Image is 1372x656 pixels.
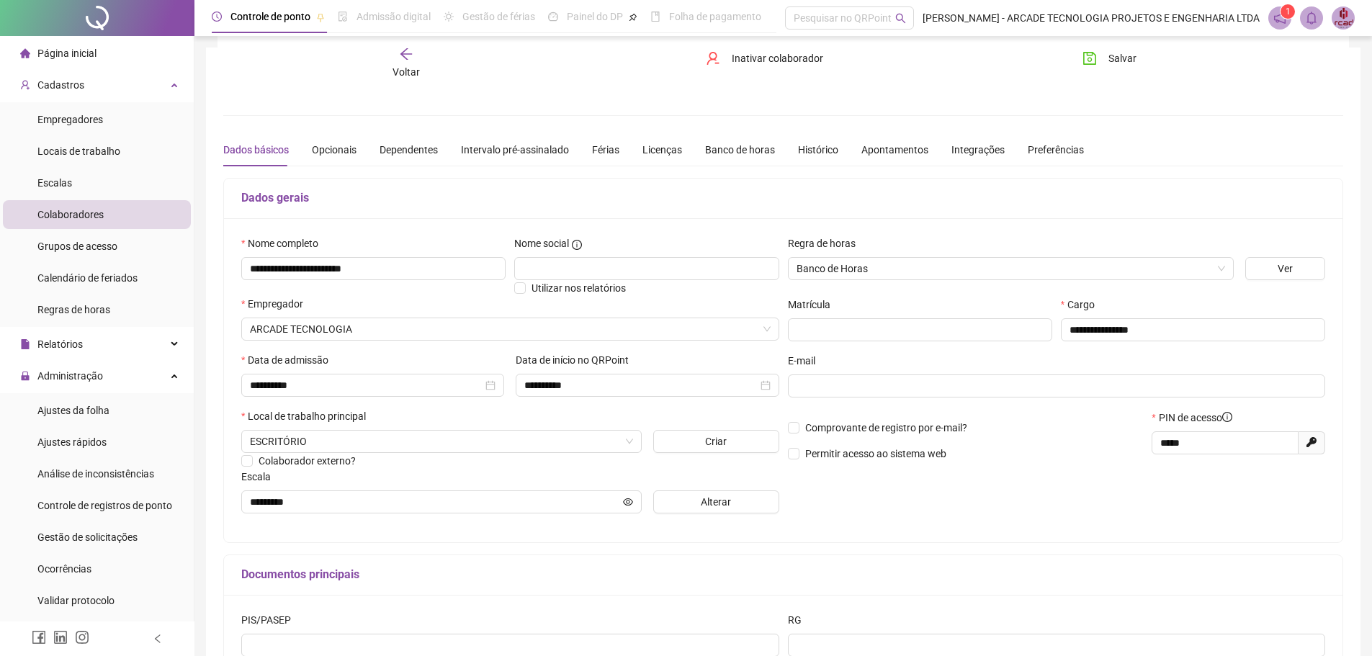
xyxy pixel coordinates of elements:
span: facebook [32,630,46,644]
div: Intervalo pré-assinalado [461,142,569,158]
div: Banco de horas [705,142,775,158]
span: save [1082,51,1097,66]
span: pushpin [629,13,637,22]
span: Gestão de férias [462,11,535,22]
label: Matrícula [788,297,840,313]
span: Comprovante de registro por e-mail? [805,422,967,433]
span: file [20,339,30,349]
span: Validar protocolo [37,595,115,606]
div: Apontamentos [861,142,928,158]
span: Controle de ponto [230,11,310,22]
label: Data de admissão [241,352,338,368]
span: user-delete [706,51,720,66]
span: Análise de inconsistências [37,468,154,480]
span: lock [20,371,30,381]
span: linkedin [53,630,68,644]
span: Nome social [514,235,569,251]
span: Empregadores [37,114,103,125]
span: bell [1305,12,1318,24]
span: clock-circle [212,12,222,22]
span: Folha de pagamento [669,11,761,22]
span: home [20,48,30,58]
span: Permitir acesso ao sistema web [805,448,946,459]
span: Alterar [701,494,731,510]
span: notification [1273,12,1286,24]
span: Painel do DP [567,11,623,22]
span: Calendário de feriados [37,272,138,284]
span: Admissão digital [357,11,431,22]
button: Criar [653,430,779,453]
span: [PERSON_NAME] - ARCADE TECNOLOGIA PROJETOS E ENGENHARIA LTDA [923,10,1260,26]
label: Cargo [1061,297,1104,313]
span: book [650,12,660,22]
span: eye [623,497,633,507]
span: Gestão de solicitações [37,531,138,543]
label: RG [788,612,811,628]
span: Criar [705,433,727,449]
span: Inativar colaborador [732,50,823,66]
span: pushpin [316,13,325,22]
div: Histórico [798,142,838,158]
span: ARCADE TECNOLOGIA PROJETOS E ENGENHARIA LTDA [250,318,771,340]
span: Controle de registros de ponto [37,500,172,511]
div: Licenças [642,142,682,158]
iframe: Intercom live chat [1323,607,1358,642]
span: EDIFÍCIO CAPITAL FINANCIAL CENTER [250,431,633,452]
div: Férias [592,142,619,158]
span: 1 [1286,6,1291,17]
label: Nome completo [241,235,328,251]
label: Escala [241,469,280,485]
div: Dependentes [380,142,438,158]
h5: Dados gerais [241,189,1325,207]
span: info-circle [572,240,582,250]
span: dashboard [548,12,558,22]
label: PIS/PASEP [241,612,300,628]
span: info-circle [1222,412,1232,422]
button: Alterar [653,490,779,513]
span: search [895,13,906,24]
span: Administração [37,370,103,382]
span: Ver [1278,261,1293,277]
button: Salvar [1072,47,1147,70]
sup: 1 [1281,4,1295,19]
label: Empregador [241,296,313,312]
span: Relatórios [37,338,83,350]
div: Dados básicos [223,142,289,158]
span: Ajustes rápidos [37,436,107,448]
label: Local de trabalho principal [241,408,375,424]
button: Inativar colaborador [695,47,834,70]
div: Integrações [951,142,1005,158]
span: sun [444,12,454,22]
span: user-add [20,80,30,90]
div: Preferências [1028,142,1084,158]
span: Colaboradores [37,209,104,220]
span: instagram [75,630,89,644]
span: Regras de horas [37,304,110,315]
span: Utilizar nos relatórios [532,282,626,294]
span: file-done [338,12,348,22]
span: PIN de acesso [1159,410,1232,426]
span: Salvar [1108,50,1136,66]
h5: Documentos principais [241,566,1325,583]
span: arrow-left [399,47,413,61]
span: Ajustes da folha [37,405,109,416]
span: Página inicial [37,48,97,59]
span: Locais de trabalho [37,145,120,157]
span: Cadastros [37,79,84,91]
label: E-mail [788,353,825,369]
span: Grupos de acesso [37,241,117,252]
span: left [153,634,163,644]
span: Voltar [393,66,420,78]
span: Escalas [37,177,72,189]
label: Data de início no QRPoint [516,352,638,368]
span: Colaborador externo? [259,455,356,467]
span: Ocorrências [37,563,91,575]
span: Banco de Horas [797,258,1225,279]
button: Ver [1245,257,1325,280]
img: 12371 [1332,7,1354,29]
div: Opcionais [312,142,357,158]
label: Regra de horas [788,235,865,251]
